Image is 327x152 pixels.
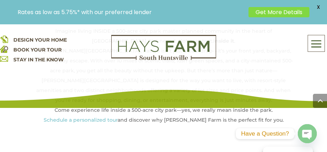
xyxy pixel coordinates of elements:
[249,7,309,17] a: Get More Details
[13,37,67,43] a: DESIGN YOUR HOME
[111,35,216,60] img: Logo
[111,55,216,62] a: hays farm homes huntsville development
[313,2,323,12] span: X
[18,9,245,16] p: Rates as low as 5.75%* with our preferred lender
[33,115,294,125] p: and discover why [PERSON_NAME] Farm is the perfect fit for you.
[44,117,118,123] a: Schedule a personalized tour
[13,47,62,53] a: BOOK YOUR TOUR
[33,105,294,115] div: Come experience life inside a 500-acre city park—yes, we really mean inside the park.
[13,56,64,63] a: STAY IN THE KNOW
